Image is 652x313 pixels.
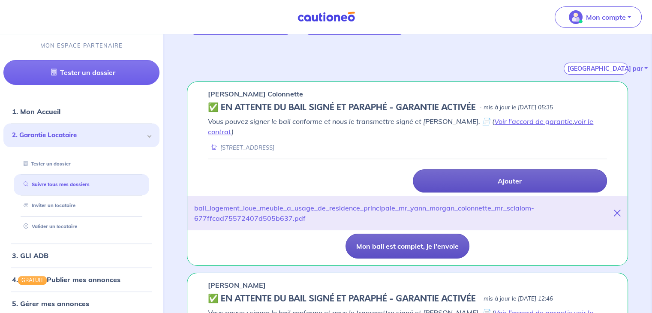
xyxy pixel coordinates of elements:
img: Cautioneo [294,12,358,22]
a: 5. Gérer mes annonces [12,299,89,308]
div: Tester un dossier [14,157,149,171]
button: illu_account_valid_menu.svgMon compte [555,6,642,28]
p: [PERSON_NAME] [208,280,266,290]
a: Tester un dossier [3,60,159,85]
div: Inviter un locataire [14,199,149,213]
a: Tester un dossier [20,161,71,167]
a: Voir l'accord de garantie [494,117,573,126]
a: 3. GLI ADB [12,251,48,260]
div: 3. GLI ADB [3,247,159,264]
div: [STREET_ADDRESS] [208,144,274,152]
a: Suivre tous mes dossiers [20,181,90,187]
a: Valider un locataire [20,223,77,229]
p: MON ESPACE PARTENAIRE [40,42,123,50]
span: 2. Garantie Locataire [12,130,144,140]
p: Mon compte [586,12,626,22]
em: Vous pouvez signer le bail conforme et nous le transmettre signé et [PERSON_NAME]. 📄 ( , ) [208,117,593,136]
i: close-button-title [614,210,621,217]
div: bail_logement_loue_meuble_a_usage_de_residence_principale_mr_yann_morgan_colonnette_mr_scialom-67... [194,203,614,223]
div: state: CONTRACT-SIGNED, Context: FINISHED,IS-GL-CAUTION [208,294,607,304]
div: state: CONTRACT-SIGNED, Context: FINISHED,IS-GL-CAUTION [208,102,607,113]
a: 4.GRATUITPublier mes annonces [12,275,120,284]
div: Suivre tous mes dossiers [14,178,149,192]
div: 2. Garantie Locataire [3,123,159,147]
a: Ajouter [413,169,607,193]
img: illu_account_valid_menu.svg [569,10,583,24]
h5: ✅️️️ EN ATTENTE DU BAIL SIGNÉ ET PARAPHÉ - GARANTIE ACTIVÉE [208,294,476,304]
div: Valider un locataire [14,220,149,234]
button: Mon bail est complet, je l'envoie [346,234,469,259]
div: 5. Gérer mes annonces [3,295,159,312]
div: 1. Mon Accueil [3,103,159,120]
a: Inviter un locataire [20,202,75,208]
a: 1. Mon Accueil [12,107,60,116]
div: 4.GRATUITPublier mes annonces [3,271,159,288]
p: - mis à jour le [DATE] 12:46 [479,295,553,303]
p: [PERSON_NAME] Colonnette [208,89,303,99]
p: Ajouter [498,177,522,185]
h5: ✅️️️ EN ATTENTE DU BAIL SIGNÉ ET PARAPHÉ - GARANTIE ACTIVÉE [208,102,476,113]
p: - mis à jour le [DATE] 05:35 [479,103,553,112]
button: [GEOGRAPHIC_DATA] par [564,63,628,75]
